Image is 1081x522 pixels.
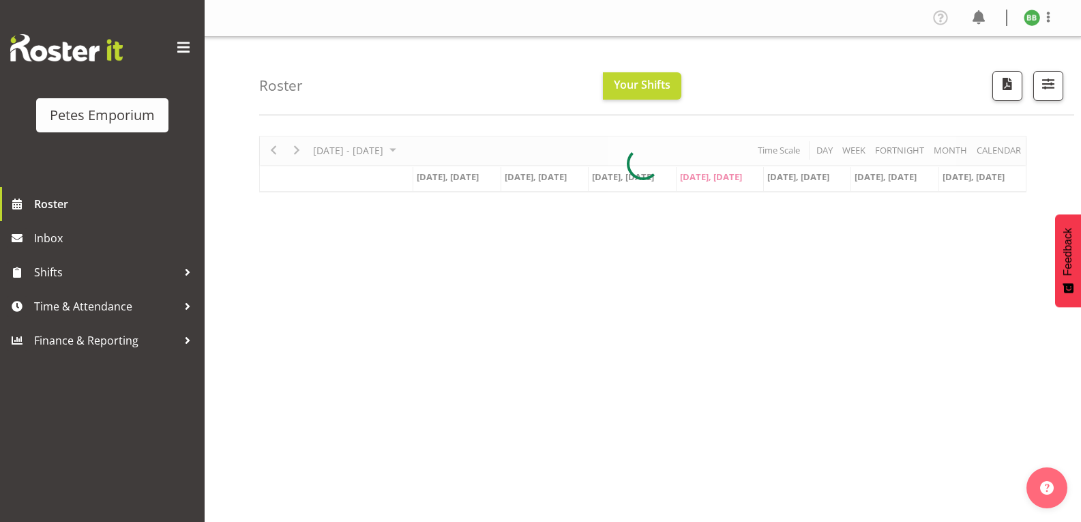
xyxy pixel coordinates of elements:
button: Your Shifts [603,72,681,100]
span: Feedback [1062,228,1074,276]
span: Finance & Reporting [34,330,177,351]
div: Petes Emporium [50,105,155,126]
img: help-xxl-2.png [1040,481,1054,495]
span: Time & Attendance [34,296,177,317]
h4: Roster [259,78,303,93]
span: Inbox [34,228,198,248]
span: Roster [34,194,198,214]
button: Download a PDF of the roster according to the set date range. [992,71,1022,101]
span: Your Shifts [614,77,670,92]
img: Rosterit website logo [10,34,123,61]
button: Filter Shifts [1033,71,1063,101]
img: beena-bist9974.jpg [1024,10,1040,26]
span: Shifts [34,262,177,282]
button: Feedback - Show survey [1055,214,1081,307]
